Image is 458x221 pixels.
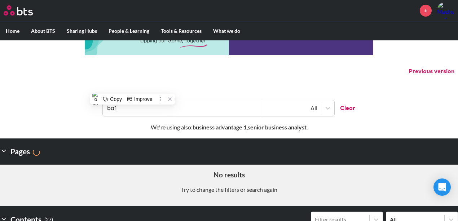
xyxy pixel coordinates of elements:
[5,186,453,194] p: Try to change the filters or search again
[433,178,451,196] div: Open Intercom Messenger
[103,100,262,116] input: Find contents, pages and demos...
[155,22,207,40] label: Tools & Resources
[25,22,61,40] label: About BTS
[4,5,46,16] a: Go home
[5,170,453,180] h5: No results
[193,124,247,131] strong: business advantage 1
[4,5,33,16] img: BTS Logo
[266,104,317,112] div: All
[437,2,454,19] img: Madhura Kulkarni
[248,124,307,131] strong: senior business analyst
[334,100,355,116] button: Clear
[207,22,246,40] label: What we do
[103,22,155,40] label: People & Learning
[420,5,432,17] a: +
[437,2,454,19] a: Profile
[61,22,103,40] label: Sharing Hubs
[409,67,454,75] button: Previous version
